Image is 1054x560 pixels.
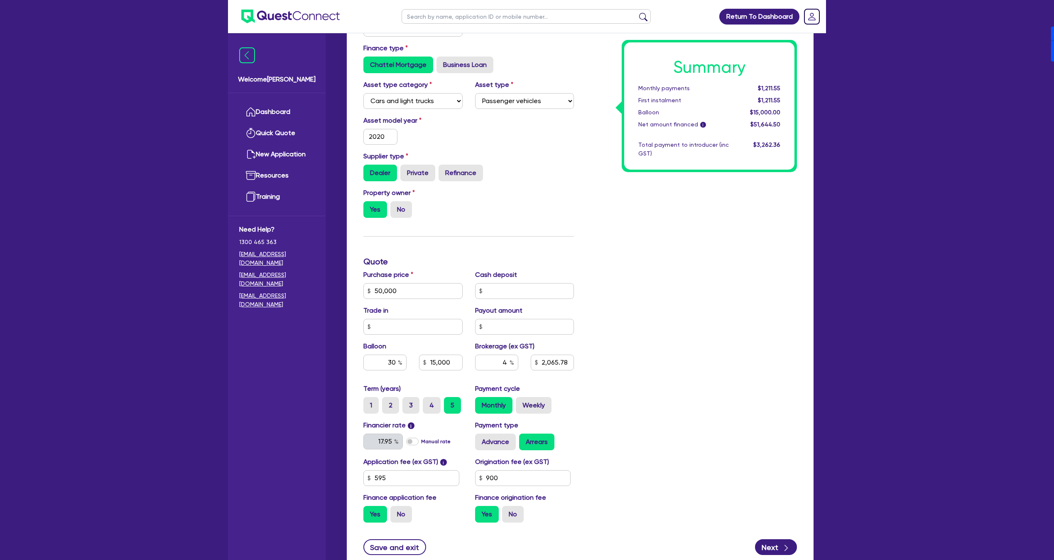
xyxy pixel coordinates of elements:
[246,192,256,202] img: training
[382,397,399,414] label: 2
[519,434,554,450] label: Arrears
[239,291,314,309] a: [EMAIL_ADDRESS][DOMAIN_NAME]
[632,96,735,105] div: First instalment
[475,434,516,450] label: Advance
[246,149,256,159] img: new-application
[444,397,461,414] label: 5
[363,80,432,90] label: Asset type category
[750,109,780,116] span: $15,000.00
[363,506,387,523] label: Yes
[475,384,520,394] label: Payment cycle
[363,306,388,316] label: Trade in
[516,397,552,414] label: Weekly
[239,250,314,267] a: [EMAIL_ADDRESS][DOMAIN_NAME]
[363,384,401,394] label: Term (years)
[239,123,314,144] a: Quick Quote
[363,270,413,280] label: Purchase price
[363,201,387,218] label: Yes
[439,165,483,181] label: Refinance
[239,238,314,247] span: 1300 465 363
[475,420,518,430] label: Payment type
[363,151,408,161] label: Supplier type
[238,74,316,84] span: Welcome [PERSON_NAME]
[753,141,780,148] span: $3,262.36
[632,120,735,129] div: Net amount financed
[475,80,513,90] label: Asset type
[239,271,314,288] a: [EMAIL_ADDRESS][DOMAIN_NAME]
[239,47,255,63] img: icon-menu-close
[440,459,447,466] span: i
[246,170,256,180] img: resources
[423,397,441,414] label: 4
[632,84,735,93] div: Monthly payments
[363,457,438,467] label: Application fee (ex GST)
[363,397,379,414] label: 1
[475,493,546,503] label: Finance origination fee
[363,188,415,198] label: Property owner
[421,438,451,445] label: Manual rate
[475,457,549,467] label: Origination fee (ex GST)
[402,397,419,414] label: 3
[363,43,408,53] label: Finance type
[801,6,823,27] a: Dropdown toggle
[436,57,493,73] label: Business Loan
[363,257,574,266] h3: Quote
[246,128,256,138] img: quick-quote
[239,144,314,165] a: New Application
[475,341,534,351] label: Brokerage (ex GST)
[475,506,499,523] label: Yes
[755,539,797,555] button: Next
[363,57,433,73] label: Chattel Mortgage
[638,57,780,77] h1: Summary
[475,306,522,316] label: Payout amount
[700,122,706,128] span: i
[719,9,799,25] a: Return To Dashboard
[239,224,314,234] span: Need Help?
[502,506,524,523] label: No
[632,108,735,117] div: Balloon
[239,165,314,186] a: Resources
[632,141,735,158] div: Total payment to introducer (inc GST)
[758,97,780,104] span: $1,211.55
[750,121,780,128] span: $51,644.50
[363,420,414,430] label: Financier rate
[400,165,435,181] label: Private
[390,506,412,523] label: No
[390,201,412,218] label: No
[241,10,340,23] img: quest-connect-logo-blue
[408,422,414,429] span: i
[475,270,517,280] label: Cash deposit
[363,165,397,181] label: Dealer
[758,85,780,91] span: $1,211.55
[357,116,469,126] label: Asset model year
[363,341,386,351] label: Balloon
[239,101,314,123] a: Dashboard
[239,186,314,207] a: Training
[402,9,651,24] input: Search by name, application ID or mobile number...
[363,539,426,555] button: Save and exit
[475,397,512,414] label: Monthly
[363,493,436,503] label: Finance application fee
